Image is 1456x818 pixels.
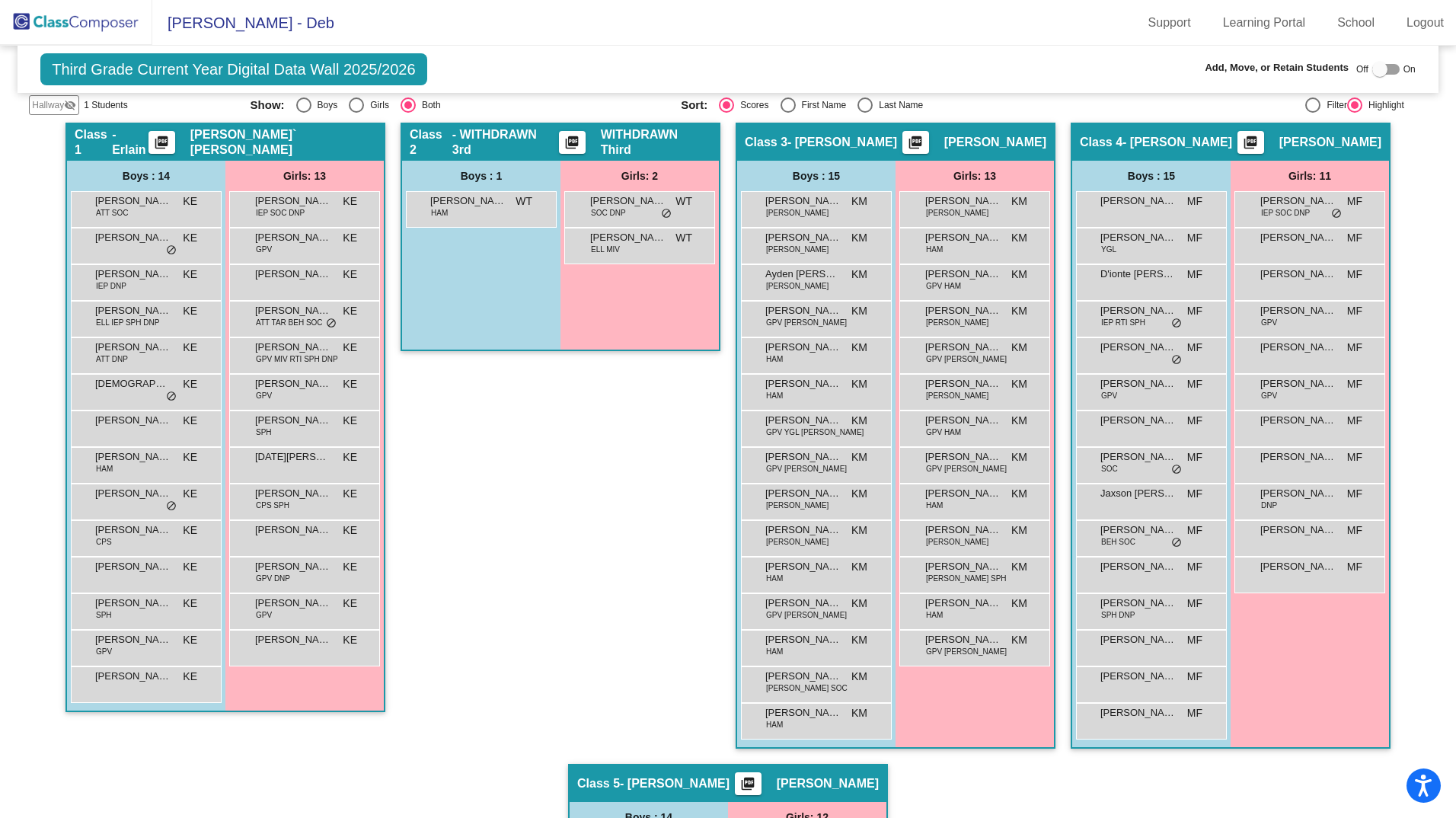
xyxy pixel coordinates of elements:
[926,207,988,219] span: [PERSON_NAME]
[765,705,841,721] span: [PERSON_NAME]
[591,244,620,255] span: ELL MIV
[766,719,783,730] span: HAM
[925,559,1001,574] span: [PERSON_NAME]
[1100,303,1177,318] span: [PERSON_NAME]
[590,193,666,209] span: [PERSON_NAME]
[1205,60,1349,75] span: Add, Move, or Retain Students
[183,669,197,685] span: KE
[255,596,331,611] span: [PERSON_NAME]
[256,317,323,328] span: ATT TAR BEH SOC
[311,98,338,112] div: Boys
[183,193,197,209] span: KE
[255,230,331,245] span: [PERSON_NAME]
[183,340,197,356] span: KE
[1260,340,1336,355] span: [PERSON_NAME]
[402,161,560,191] div: Boys : 1
[183,303,197,319] span: KE
[343,486,357,502] span: KE
[256,390,272,401] span: GPV
[766,390,783,401] span: HAM
[1187,705,1202,721] span: MF
[1101,244,1116,255] span: YGL
[95,522,171,538] span: [PERSON_NAME]
[1072,161,1231,191] div: Boys : 15
[148,131,175,154] button: Print Students Details
[183,486,197,502] span: KE
[1100,486,1177,501] span: Jaxson [PERSON_NAME]
[1260,486,1336,501] span: [PERSON_NAME]
[563,135,581,156] mat-icon: picture_as_pdf
[1347,449,1362,465] span: MF
[95,230,171,245] span: [PERSON_NAME]
[735,772,762,795] button: Print Students Details
[902,131,929,154] button: Print Students Details
[183,230,197,246] span: KE
[944,135,1046,150] span: [PERSON_NAME]
[1260,522,1336,538] span: [PERSON_NAME]
[766,207,829,219] span: [PERSON_NAME]
[1347,193,1362,209] span: MF
[1187,340,1202,356] span: MF
[1011,267,1027,283] span: KM
[1260,267,1336,282] span: [PERSON_NAME]
[739,776,757,797] mat-icon: picture_as_pdf
[32,98,64,112] span: Hallway
[1187,669,1202,685] span: MF
[1100,596,1177,611] span: [PERSON_NAME]
[926,427,961,438] span: GPV HAM
[787,135,897,150] span: - [PERSON_NAME]
[851,267,867,283] span: KM
[343,559,357,575] span: KE
[343,449,357,465] span: KE
[343,376,357,392] span: KE
[906,135,924,156] mat-icon: picture_as_pdf
[851,522,867,538] span: KM
[766,573,783,584] span: HAM
[926,536,988,548] span: [PERSON_NAME]
[925,303,1001,318] span: [PERSON_NAME]
[1011,376,1027,392] span: KM
[851,193,867,209] span: KM
[675,230,692,246] span: WT
[40,53,426,85] span: Third Grade Current Year Digital Data Wall 2025/2026
[1260,559,1336,574] span: [PERSON_NAME] [PERSON_NAME]
[183,632,197,648] span: KE
[152,11,334,35] span: [PERSON_NAME] - Deb
[430,193,506,209] span: [PERSON_NAME]
[166,391,177,403] span: do_not_disturb_alt
[925,449,1001,465] span: [PERSON_NAME]
[851,340,867,356] span: KM
[1171,464,1182,476] span: do_not_disturb_alt
[255,632,331,647] span: [PERSON_NAME]
[1100,705,1177,721] span: [PERSON_NAME]
[1356,62,1368,76] span: Off
[851,230,867,246] span: KM
[925,413,1001,428] span: [PERSON_NAME]
[1260,449,1336,465] span: [PERSON_NAME]
[601,127,711,158] span: WITHDRAWN Third
[1100,376,1177,391] span: [PERSON_NAME]
[112,127,148,158] span: - Erlain
[765,413,841,428] span: [PERSON_NAME]
[96,317,159,328] span: ELL IEP SPH DNP
[926,280,961,292] span: GPV HAM
[766,427,864,438] span: GPV YGL [PERSON_NAME]
[1260,193,1336,209] span: [PERSON_NAME]
[1347,486,1362,502] span: MF
[343,267,357,283] span: KE
[256,427,272,438] span: SPH
[255,267,331,282] span: [PERSON_NAME]
[1187,193,1202,209] span: MF
[765,376,841,391] span: [PERSON_NAME]
[95,669,171,684] span: [PERSON_NAME]
[851,376,867,392] span: KM
[851,449,867,465] span: KM
[1011,413,1027,429] span: KM
[559,131,586,154] button: Print Students Details
[1171,537,1182,549] span: do_not_disturb_alt
[766,463,847,475] span: GPV [PERSON_NAME]
[256,244,272,255] span: GPV
[1011,340,1027,356] span: KM
[96,609,112,621] span: SPH
[1362,98,1404,112] div: Highlight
